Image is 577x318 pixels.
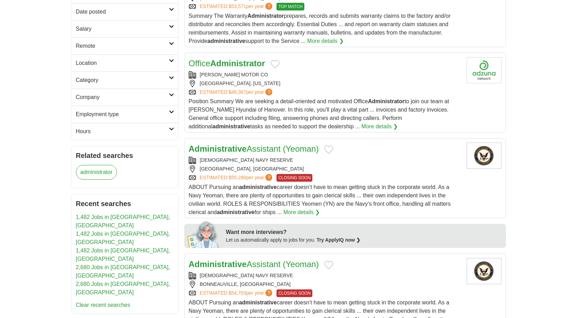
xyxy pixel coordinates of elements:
h2: Hours [76,127,169,136]
span: ? [265,89,272,96]
div: [GEOGRAPHIC_DATA], [GEOGRAPHIC_DATA] [189,165,461,173]
a: Clear recent searches [76,302,131,308]
img: US Navy Reserve logo [467,258,501,284]
span: $46,367 [228,89,246,95]
strong: administrative [212,123,250,129]
a: administrator [76,165,117,180]
a: ESTIMATED:$54,703per year? [200,289,274,297]
a: 1,482 Jobs in [GEOGRAPHIC_DATA], [GEOGRAPHIC_DATA] [76,231,170,245]
a: Employment type [72,106,178,123]
strong: Administrator [210,59,265,68]
strong: Administrator [247,13,284,19]
span: $55,280 [228,175,246,180]
button: Add to favorite jobs [271,60,280,68]
h2: Location [76,59,169,67]
span: CLOSING SOON [276,289,312,297]
strong: Administrative [189,259,247,269]
a: More details ❯ [307,37,344,45]
div: BONNEAUVILLE, [GEOGRAPHIC_DATA] [189,281,461,288]
span: Summary The Warranty prepares, records and submits warranty claims to the factory and/or distribu... [189,13,451,44]
h2: Remote [76,42,169,50]
img: apply-iq-scientist.png [187,220,221,248]
h2: Employment type [76,110,169,119]
a: AdministrativeAssistant (Yeoman) [189,144,319,153]
span: TOP MATCH [276,3,304,10]
a: 2,680 Jobs in [GEOGRAPHIC_DATA], [GEOGRAPHIC_DATA] [76,281,170,295]
span: $53,571 [228,3,246,9]
a: Hours [72,123,178,140]
a: Remote [72,37,178,54]
img: Company logo [467,57,501,83]
h2: Category [76,76,169,84]
span: CLOSING SOON [276,174,312,182]
img: US Navy Reserve logo [467,143,501,169]
h2: Recent searches [76,198,174,209]
strong: Administrator [368,98,405,104]
a: [DEMOGRAPHIC_DATA] NAVY RESERVE [200,273,293,278]
span: ? [265,174,272,181]
a: ESTIMATED:$53,571per year? [200,3,274,10]
a: Try ApplyIQ now ❯ [317,237,360,243]
span: Position Summary We are seeking a detail-oriented and motivated Office to join our team at [PERSO... [189,98,449,129]
h2: Related searches [76,150,174,161]
a: Location [72,54,178,71]
strong: administrative [239,184,276,190]
strong: administrative [208,38,245,44]
strong: Administrative [189,144,247,153]
a: OfficeAdministrator [189,59,265,68]
span: $54,703 [228,290,246,296]
a: Salary [72,20,178,37]
div: Let us automatically apply to jobs for you. [226,236,502,244]
strong: administrative [239,300,276,305]
button: Add to favorite jobs [324,261,333,269]
a: Category [72,71,178,89]
div: [PERSON_NAME] MOTOR CO [189,71,461,78]
div: Want more interviews? [226,228,502,236]
a: ESTIMATED:$55,280per year? [200,174,274,182]
h2: Date posted [76,8,169,16]
span: ABOUT Pursuing an career doesn’t have to mean getting stuck in the corporate world. As a Navy Yeo... [189,184,451,215]
a: ESTIMATED:$46,367per year? [200,89,274,96]
span: ? [265,3,272,10]
a: Company [72,89,178,106]
a: More details ❯ [283,208,320,217]
a: 1,482 Jobs in [GEOGRAPHIC_DATA], [GEOGRAPHIC_DATA] [76,214,170,228]
h2: Salary [76,25,169,33]
a: Date posted [72,3,178,20]
a: [DEMOGRAPHIC_DATA] NAVY RESERVE [200,157,293,163]
strong: administrative [217,209,254,215]
a: 1,482 Jobs in [GEOGRAPHIC_DATA], [GEOGRAPHIC_DATA] [76,248,170,262]
a: AdministrativeAssistant (Yeoman) [189,259,319,269]
div: [GEOGRAPHIC_DATA], [US_STATE] [189,80,461,87]
button: Add to favorite jobs [324,145,333,154]
a: 2,680 Jobs in [GEOGRAPHIC_DATA], [GEOGRAPHIC_DATA] [76,264,170,279]
h2: Company [76,93,169,101]
a: More details ❯ [361,122,398,131]
span: ? [265,289,272,296]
